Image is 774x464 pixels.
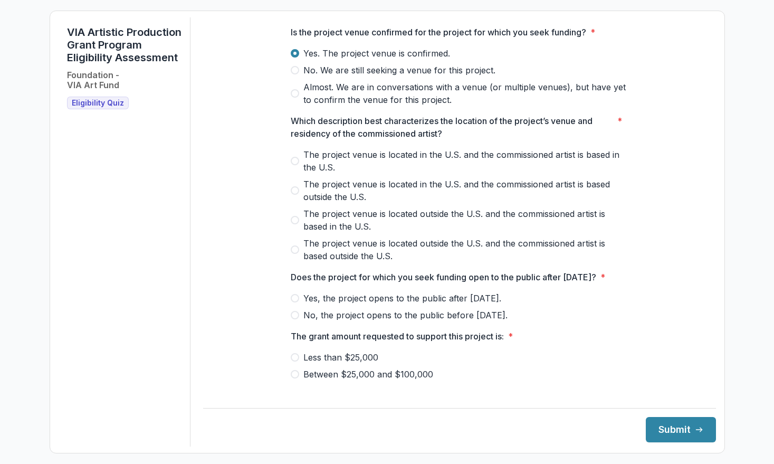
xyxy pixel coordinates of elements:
span: The project venue is located in the U.S. and the commissioned artist is based outside the U.S. [303,178,628,203]
span: No, the project opens to the public before [DATE]. [303,309,508,321]
span: Yes. The project venue is confirmed. [303,47,450,60]
p: Is the project venue confirmed for the project for which you seek funding? [291,26,586,39]
p: Which description best characterizes the location of the project’s venue and residency of the com... [291,115,613,140]
span: Almost. We are in conversations with a venue (or multiple venues), but have yet to confirm the ve... [303,81,628,106]
button: Submit [646,417,716,442]
h1: VIA Artistic Production Grant Program Eligibility Assessment [67,26,181,64]
span: More than $100,000 [303,385,387,397]
span: Yes, the project opens to the public after [DATE]. [303,292,501,305]
span: No. We are still seeking a venue for this project. [303,64,495,77]
span: Eligibility Quiz [72,99,124,108]
span: The project venue is located in the U.S. and the commissioned artist is based in the U.S. [303,148,628,174]
h2: Foundation - VIA Art Fund [67,70,119,90]
span: Less than $25,000 [303,351,378,364]
span: Between $25,000 and $100,000 [303,368,433,381]
span: The project venue is located outside the U.S. and the commissioned artist is based in the U.S. [303,207,628,233]
p: The grant amount requested to support this project is: [291,330,504,343]
span: The project venue is located outside the U.S. and the commissioned artist is based outside the U.S. [303,237,628,262]
p: Does the project for which you seek funding open to the public after [DATE]? [291,271,596,283]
